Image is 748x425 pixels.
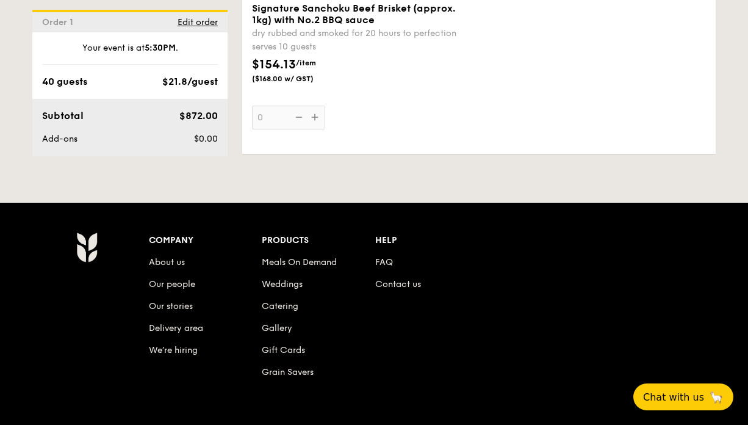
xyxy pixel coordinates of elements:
div: Products [262,232,375,249]
a: Gift Cards [262,345,305,355]
span: $0.00 [194,134,218,144]
span: Subtotal [42,110,84,122]
strong: 5:30PM [145,43,176,53]
div: dry rubbed and smoked for 20 hours to perfection [252,28,474,38]
span: /item [296,59,316,67]
a: About us [149,257,185,267]
span: $872.00 [179,110,218,122]
span: $80.00 [189,156,218,166]
div: Your event is at . [42,42,218,65]
span: 🦙 [709,390,724,404]
span: ($168.00 w/ GST) [252,74,335,84]
div: $21.8/guest [162,74,218,89]
a: Delivery area [149,323,203,333]
span: Edit order [178,17,218,27]
a: Contact us [375,279,421,289]
div: Help [375,232,488,249]
span: $154.13 [252,57,296,72]
a: Our people [149,279,195,289]
span: Signature Sanchoku Beef Brisket (approx. 1kg) with No.2 BBQ sauce [252,2,456,26]
span: Order 1 [42,17,78,27]
a: FAQ [375,257,393,267]
span: Chat with us [643,391,704,403]
img: AYc88T3wAAAABJRU5ErkJggg== [76,232,98,263]
a: Our stories [149,301,193,311]
a: Meals On Demand [262,257,337,267]
span: Delivery fee [42,156,90,166]
button: Chat with us🦙 [633,383,733,410]
div: Company [149,232,262,249]
a: Weddings [262,279,303,289]
div: serves 10 guests [252,41,474,53]
a: Catering [262,301,298,311]
a: Gallery [262,323,292,333]
a: Grain Savers [262,367,314,377]
span: Add-ons [42,134,77,144]
a: We’re hiring [149,345,198,355]
div: 40 guests [42,74,87,89]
